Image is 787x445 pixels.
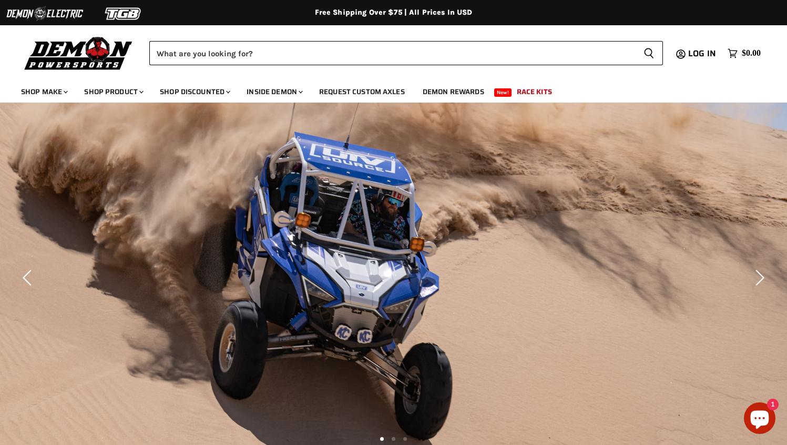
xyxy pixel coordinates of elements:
button: Previous [18,267,39,288]
a: Shop Product [76,81,150,103]
input: Search [149,41,635,65]
img: Demon Electric Logo 2 [5,4,84,24]
img: Demon Powersports [21,34,136,72]
a: Race Kits [509,81,560,103]
span: $0.00 [742,48,761,58]
a: Demon Rewards [415,81,492,103]
form: Product [149,41,663,65]
a: Inside Demon [239,81,309,103]
span: Log in [688,47,716,60]
a: Log in [683,49,722,58]
inbox-online-store-chat: Shopify online store chat [741,402,779,437]
span: New! [494,88,512,97]
li: Page dot 2 [392,437,395,441]
button: Search [635,41,663,65]
img: TGB Logo 2 [84,4,163,24]
ul: Main menu [13,77,758,103]
li: Page dot 1 [380,437,384,441]
a: Shop Make [13,81,74,103]
li: Page dot 3 [403,437,407,441]
a: Shop Discounted [152,81,237,103]
a: Request Custom Axles [311,81,413,103]
button: Next [748,267,769,288]
a: $0.00 [722,46,766,61]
